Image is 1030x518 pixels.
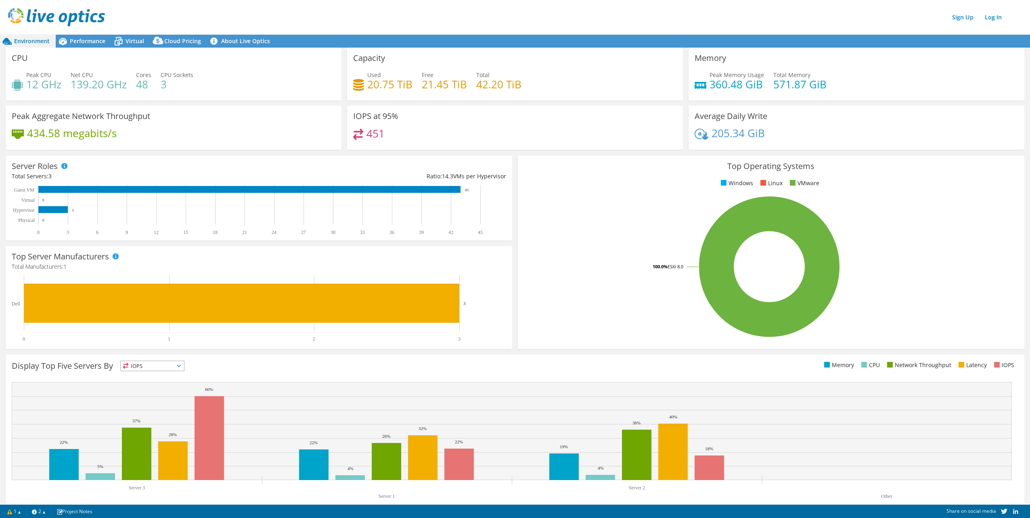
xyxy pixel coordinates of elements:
h4: 21.45 TiB [422,80,467,89]
text: 28% [169,432,177,437]
text: 3 [458,336,461,342]
span: Cloud Pricing [164,37,201,45]
text: 36% [632,420,641,425]
text: 18% [705,446,713,451]
span: IOPS [121,361,184,371]
text: 4% [598,466,604,470]
text: 36 [389,230,394,235]
text: 18 [213,230,218,235]
div: Total Servers: [12,172,259,181]
text: 2 [313,336,315,342]
text: Server 3 [129,485,145,491]
li: Latency [957,361,987,370]
h3: IOPS at 95% [353,112,398,121]
text: 42 [448,230,453,235]
span: Share on social media [946,508,996,514]
span: Total Memory [773,71,810,79]
text: 45 [478,230,483,235]
tspan: 100.0% [653,263,668,269]
li: CPU [859,361,880,370]
text: 22% [310,440,318,445]
a: 1 [2,506,27,516]
h3: Capacity [353,54,385,63]
li: Memory [822,361,854,370]
h4: 571.87 GiB [773,80,827,89]
li: IOPS [992,361,1014,370]
span: 14.3 [442,172,453,180]
text: Physical [18,217,35,223]
li: Windows [719,179,753,188]
a: Project Notes [51,506,98,516]
h4: 434.58 megabits/s [27,129,117,138]
li: Network Throughput [885,361,951,370]
text: 3 [463,301,466,306]
text: 40% [669,414,677,419]
h3: Top Server Manufacturers [12,252,109,261]
text: 12 [154,230,159,235]
text: 15 [183,230,188,235]
text: 6 [96,230,98,235]
text: 33 [360,230,365,235]
text: Hypervisor [13,207,35,213]
text: 3 [72,208,74,212]
span: Peak CPU [26,71,51,79]
text: 9 [126,230,128,235]
text: 4% [348,466,354,471]
h3: Average Daily Write [695,112,767,121]
a: 2 [26,506,51,516]
span: Net CPU [71,71,93,79]
text: 0 [42,218,44,222]
span: Virtual [126,37,144,45]
text: Other [881,493,892,499]
tspan: ESXi 8.0 [668,263,683,269]
text: 43 [465,188,469,192]
span: Environment [14,37,50,45]
text: 22% [60,440,68,445]
text: 21 [242,230,247,235]
h4: 3 [161,80,193,89]
text: 24 [272,230,276,235]
h3: CPU [12,54,28,63]
text: 37% [132,418,140,423]
text: Dell [12,301,20,307]
text: 3 [67,230,69,235]
text: 60% [205,387,213,392]
text: 0 [23,336,25,342]
text: 0 [37,230,40,235]
span: Free [422,71,433,79]
text: Server 1 [379,493,395,499]
h4: 20.75 TiB [367,80,412,89]
text: 39 [419,230,424,235]
text: 32% [419,426,427,431]
text: 26% [382,434,390,439]
span: Total [476,71,490,79]
img: live_optics_svg.svg [8,8,105,26]
span: Used [367,71,381,79]
h4: 139.20 GHz [71,80,127,89]
text: 19% [560,444,568,449]
span: CPU Sockets [161,71,193,79]
text: 27 [301,230,306,235]
h4: 42.20 TiB [476,80,521,89]
text: Virtual [21,197,35,203]
text: 5% [97,464,103,469]
h4: Total Manufacturers: [12,262,506,271]
a: About Live Optics [207,35,276,48]
h4: 360.48 GiB [710,80,764,89]
h3: Server Roles [12,162,58,171]
li: VMware [788,179,819,188]
h3: Top Operating Systems [524,162,1018,171]
span: 3 [48,172,52,180]
a: Sign Up [948,11,978,23]
a: Log In [981,11,1006,23]
h4: 12 GHz [26,80,61,89]
span: Peak Memory Usage [710,71,764,79]
text: 0 [42,198,44,202]
h3: Peak Aggregate Network Throughput [12,112,150,121]
text: Guest VM [14,187,34,193]
h4: 48 [136,80,151,89]
span: Performance [70,37,105,45]
span: 1 [63,263,67,270]
text: 1 [168,336,170,342]
text: Server 2 [629,485,645,491]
